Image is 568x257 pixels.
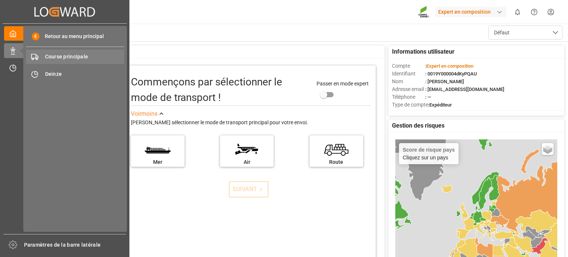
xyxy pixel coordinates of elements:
[428,102,452,108] font: :Expéditeur
[233,186,257,193] font: SUIVANT
[425,63,426,69] font: :
[403,147,455,153] font: Score de risque pays
[131,74,309,105] div: Commençons par sélectionner le mode de transport !
[26,67,124,81] a: Deinze
[509,4,526,20] button: afficher 0 nouvelles notifications
[131,119,308,125] font: [PERSON_NAME] sélectionner le mode de transport principal pour votre envoi.
[392,78,403,84] font: Nom
[131,110,141,117] font: Voir
[317,81,369,87] font: Passer en mode expert
[526,4,542,20] button: Centre d'aide
[329,159,343,165] font: Route
[425,79,464,84] font: : [PERSON_NAME]
[45,71,62,77] font: Deinze
[488,26,562,40] button: ouvrir le menu
[4,26,125,41] a: Mon cockpit
[4,61,125,75] a: Gestion des créneaux horaires
[426,63,473,69] font: Expert en composition
[392,102,428,108] font: Type de compte
[392,86,424,92] font: Adresse email
[45,54,88,60] font: Course principale
[24,242,101,248] font: Paramètres de la barre latérale
[131,76,282,104] font: Commençons par sélectionner le mode de transport !
[425,71,477,77] font: : 0019Y000004dKyPQAU
[392,94,415,100] font: Téléphone
[403,155,448,160] font: Cliquez sur un pays
[141,110,158,117] font: moins
[26,50,124,64] a: Course principale
[435,5,509,19] button: Expert en composition
[45,33,104,39] font: Retour au menu principal
[153,159,162,165] font: Mer
[229,181,268,197] button: SUIVANT
[425,94,431,100] font: : —
[438,9,491,15] font: Expert en composition
[425,87,504,92] font: : [EMAIL_ADDRESS][DOMAIN_NAME]
[392,63,410,69] font: Compte
[542,143,554,155] a: Couches
[392,122,444,129] font: Gestion des risques
[494,30,510,35] font: Défaut
[244,159,250,165] font: Air
[392,48,454,55] font: Informations utilisateur
[392,71,416,77] font: Identifiant
[418,6,430,18] img: Screenshot%202023-09-29%20at%2010.02.21.png_1712312052.png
